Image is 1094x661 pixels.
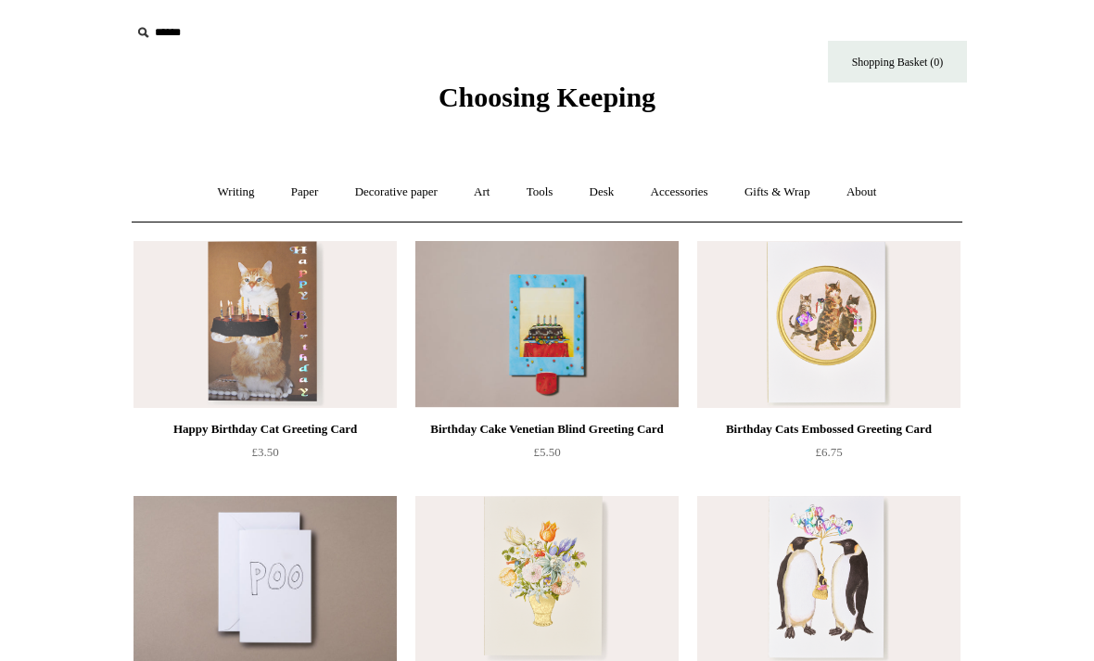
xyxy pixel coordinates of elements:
[728,168,827,217] a: Gifts & Wrap
[251,445,278,459] span: £3.50
[134,418,397,494] a: Happy Birthday Cat Greeting Card £3.50
[420,418,674,440] div: Birthday Cake Venetian Blind Greeting Card
[702,418,956,440] div: Birthday Cats Embossed Greeting Card
[415,241,679,408] img: Birthday Cake Venetian Blind Greeting Card
[134,241,397,408] a: Happy Birthday Cat Greeting Card Happy Birthday Cat Greeting Card
[415,418,679,494] a: Birthday Cake Venetian Blind Greeting Card £5.50
[573,168,631,217] a: Desk
[697,241,960,408] img: Birthday Cats Embossed Greeting Card
[138,418,392,440] div: Happy Birthday Cat Greeting Card
[439,82,655,112] span: Choosing Keeping
[815,445,842,459] span: £6.75
[697,418,960,494] a: Birthday Cats Embossed Greeting Card £6.75
[415,241,679,408] a: Birthday Cake Venetian Blind Greeting Card Birthday Cake Venetian Blind Greeting Card
[134,241,397,408] img: Happy Birthday Cat Greeting Card
[201,168,272,217] a: Writing
[338,168,454,217] a: Decorative paper
[828,41,967,83] a: Shopping Basket (0)
[439,96,655,109] a: Choosing Keeping
[533,445,560,459] span: £5.50
[697,241,960,408] a: Birthday Cats Embossed Greeting Card Birthday Cats Embossed Greeting Card
[634,168,725,217] a: Accessories
[457,168,506,217] a: Art
[830,168,894,217] a: About
[510,168,570,217] a: Tools
[274,168,336,217] a: Paper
